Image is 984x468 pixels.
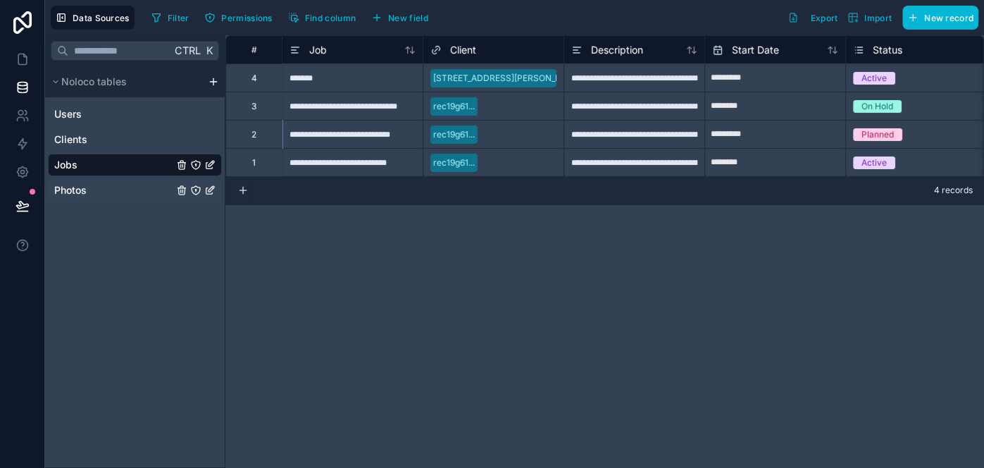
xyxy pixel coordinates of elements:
[61,75,127,89] span: Noloco tables
[45,66,225,208] div: scrollable content
[433,128,475,141] div: rec19g61...
[283,7,361,28] button: Find column
[48,128,222,151] div: Clients
[902,6,978,30] button: New record
[73,13,130,23] span: Data Sources
[433,100,475,113] div: rec19g61...
[433,156,475,169] div: rec19g61...
[54,107,82,121] span: Users
[48,103,222,125] div: Users
[861,128,894,141] div: Planned
[388,13,428,23] span: New field
[199,7,277,28] button: Permissions
[48,72,202,92] button: Noloco tables
[251,73,257,84] div: 4
[252,157,256,168] div: 1
[591,43,643,57] span: Description
[810,13,837,23] span: Export
[199,7,282,28] a: Permissions
[237,44,271,55] div: #
[897,6,978,30] a: New record
[48,179,222,202] div: Photos
[433,72,583,85] div: [STREET_ADDRESS][PERSON_NAME]
[366,7,433,28] button: New field
[168,13,189,23] span: Filter
[146,7,194,28] button: Filter
[924,13,973,23] span: New record
[204,46,214,56] span: K
[251,129,256,140] div: 2
[51,6,135,30] button: Data Sources
[173,42,202,59] span: Ctrl
[48,154,222,176] div: Jobs
[251,101,256,112] div: 3
[54,133,87,147] span: Clients
[861,72,887,85] div: Active
[934,185,973,196] span: 4 records
[873,43,902,57] span: Status
[732,43,779,57] span: Start Date
[305,13,356,23] span: Find column
[309,43,327,57] span: Job
[783,6,842,30] button: Export
[221,13,272,23] span: Permissions
[54,158,77,172] span: Jobs
[54,183,87,197] span: Photos
[861,156,887,169] div: Active
[842,6,897,30] button: Import
[450,43,476,57] span: Client
[861,100,893,113] div: On Hold
[864,13,892,23] span: Import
